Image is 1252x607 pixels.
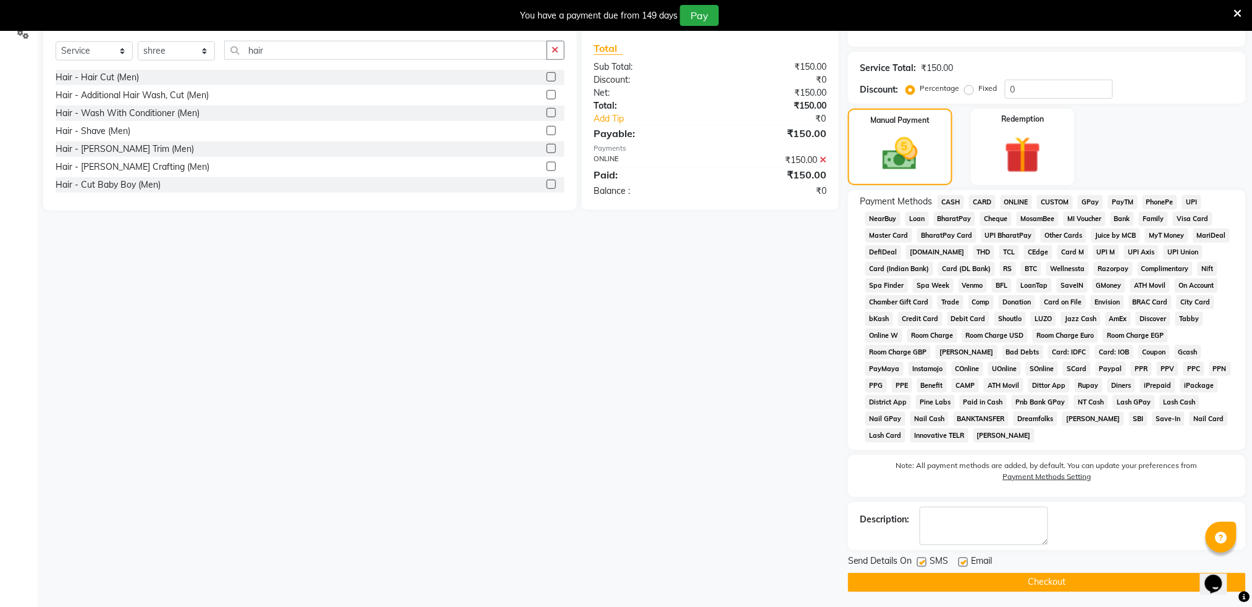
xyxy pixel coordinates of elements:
[920,83,960,94] label: Percentage
[1113,395,1155,409] span: Lash GPay
[1001,114,1044,125] label: Redemption
[865,412,905,426] span: Nail GPay
[1074,395,1108,409] span: NT Cash
[947,312,990,326] span: Debit Card
[585,86,710,99] div: Net:
[1033,329,1098,343] span: Room Charge Euro
[981,228,1036,243] span: UPI BharatPay
[1108,195,1138,209] span: PayTM
[710,99,836,112] div: ₹150.00
[585,126,710,141] div: Payable:
[906,245,968,259] span: [DOMAIN_NAME]
[988,362,1021,376] span: UOnline
[938,195,964,209] span: CASH
[56,125,130,138] div: Hair - Shave (Men)
[1106,312,1132,326] span: AmEx
[860,62,917,75] div: Service Total:
[938,295,964,309] span: Trade
[1130,278,1170,293] span: ATH Movil
[1190,412,1228,426] span: Nail Card
[1064,212,1106,226] span: MI Voucher
[1143,195,1178,209] span: PhonePe
[993,132,1052,178] img: _gift.svg
[1139,212,1168,226] span: Family
[1063,362,1091,376] span: SCard
[938,262,995,276] span: Card (DL Bank)
[1001,195,1033,209] span: ONLINE
[860,83,899,96] div: Discount:
[1091,295,1124,309] span: Envision
[1028,379,1070,393] span: Dittor App
[1093,278,1126,293] span: GMoney
[585,99,710,112] div: Total:
[585,185,710,198] div: Balance :
[1164,245,1203,259] span: UPI Union
[1096,362,1127,376] span: Paypal
[1111,212,1135,226] span: Bank
[1062,412,1124,426] span: [PERSON_NAME]
[56,71,139,84] div: Hair - Hair Cut (Men)
[934,212,976,226] span: BharatPay
[865,212,901,226] span: NearBuy
[1182,195,1201,209] span: UPI
[1040,295,1086,309] span: Card on File
[1153,412,1185,426] span: Save-In
[1160,395,1200,409] span: Lash Cash
[1198,262,1217,276] span: Nift
[1136,312,1170,326] span: Discover
[56,178,161,191] div: Hair - Cut Baby Boy (Men)
[910,412,949,426] span: Nail Cash
[1138,345,1170,359] span: Coupon
[520,9,678,22] div: You have a payment due from 149 days
[585,112,731,125] a: Add Tip
[56,89,209,102] div: Hair - Additional Hair Wash, Cut (Men)
[865,362,904,376] span: PayMaya
[1124,245,1159,259] span: UPI Axis
[1000,262,1017,276] span: RS
[905,212,929,226] span: Loan
[865,228,912,243] span: Master Card
[872,133,929,174] img: _cash.svg
[1103,329,1168,343] span: Room Charge EGP
[710,154,836,167] div: ₹150.00
[1145,228,1188,243] span: MyT Money
[1209,362,1231,376] span: PPN
[1131,362,1152,376] span: PPR
[865,379,887,393] span: PPG
[922,62,954,75] div: ₹150.00
[954,412,1009,426] span: BANKTANSFER
[56,107,200,120] div: Hair - Wash With Conditioner (Men)
[594,143,826,154] div: Payments
[1183,362,1204,376] span: PPC
[910,429,968,443] span: Innovative TELR
[1046,262,1089,276] span: Wellnessta
[898,312,943,326] span: Credit Card
[1175,278,1218,293] span: On Account
[848,555,912,571] span: Send Details On
[865,429,905,443] span: Lash Card
[1177,295,1214,309] span: City Card
[1200,558,1240,595] iframe: chat widget
[1138,262,1193,276] span: Complimentary
[992,278,1012,293] span: BFL
[1037,195,1073,209] span: CUSTOM
[936,345,998,359] span: [PERSON_NAME]
[980,212,1012,226] span: Cheque
[907,329,957,343] span: Room Charge
[594,42,623,55] span: Total
[1075,379,1103,393] span: Rupay
[865,245,901,259] span: DefiDeal
[1057,278,1088,293] span: SaveIN
[710,167,836,182] div: ₹150.00
[909,362,947,376] span: Instamojo
[1175,312,1203,326] span: Tabby
[1017,278,1052,293] span: LoanTap
[1026,362,1058,376] span: SOnline
[1180,379,1218,393] span: iPackage
[999,295,1035,309] span: Donation
[1175,345,1202,359] span: Gcash
[999,245,1019,259] span: TCL
[710,185,836,198] div: ₹0
[973,429,1035,443] span: [PERSON_NAME]
[1012,395,1069,409] span: Pnb Bank GPay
